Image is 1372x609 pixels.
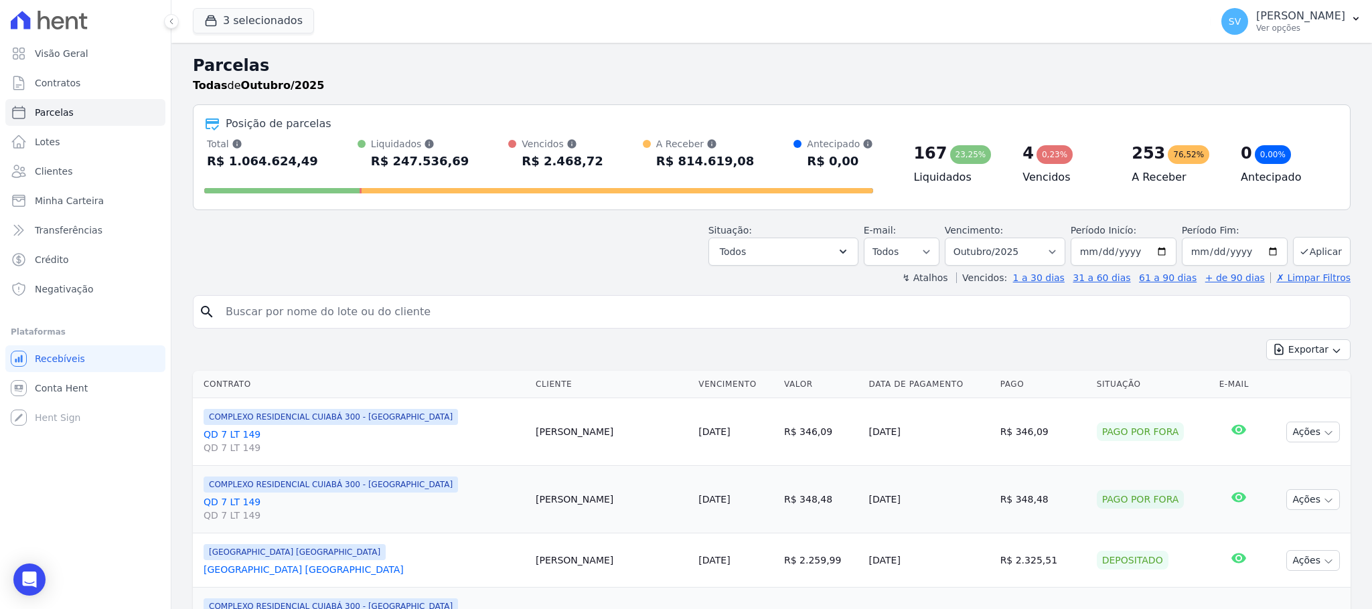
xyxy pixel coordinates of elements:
a: + de 90 dias [1205,272,1265,283]
span: Transferências [35,224,102,237]
a: Contratos [5,70,165,96]
a: Clientes [5,158,165,185]
span: SV [1229,17,1241,26]
label: Período Inicío: [1071,225,1136,236]
a: Visão Geral [5,40,165,67]
td: R$ 2.325,51 [995,533,1091,588]
td: [DATE] [864,533,995,588]
span: Conta Hent [35,381,88,395]
td: R$ 348,48 [995,466,1091,533]
div: R$ 2.468,72 [522,151,603,172]
button: Ações [1286,422,1340,442]
td: R$ 2.259,99 [779,533,864,588]
label: Vencimento: [945,225,1003,236]
button: Exportar [1266,339,1351,360]
span: Lotes [35,135,60,149]
td: [PERSON_NAME] [530,533,693,588]
div: 76,52% [1168,145,1209,164]
a: QD 7 LT 149QD 7 LT 149 [204,428,525,454]
th: Valor [779,371,864,398]
div: Plataformas [11,324,160,340]
a: Parcelas [5,99,165,126]
h4: A Receber [1132,169,1219,185]
input: Buscar por nome do lote ou do cliente [218,298,1345,325]
div: R$ 247.536,69 [371,151,469,172]
a: 61 a 90 dias [1139,272,1197,283]
a: [DATE] [698,555,730,565]
div: R$ 814.619,08 [656,151,755,172]
div: Depositado [1097,551,1168,570]
label: E-mail: [864,225,897,236]
a: Minha Carteira [5,187,165,214]
th: Vencimento [693,371,779,398]
div: Total [207,137,318,151]
span: Crédito [35,253,69,266]
span: QD 7 LT 149 [204,441,525,454]
label: Situação: [708,225,752,236]
span: QD 7 LT 149 [204,509,525,522]
a: [DATE] [698,426,730,437]
th: Pago [995,371,1091,398]
div: Open Intercom Messenger [13,563,46,596]
span: COMPLEXO RESIDENCIAL CUIABÁ 300 - [GEOGRAPHIC_DATA] [204,476,458,493]
td: [DATE] [864,466,995,533]
th: Contrato [193,371,530,398]
h4: Vencidos [1022,169,1110,185]
div: 253 [1132,143,1165,164]
span: COMPLEXO RESIDENCIAL CUIABÁ 300 - [GEOGRAPHIC_DATA] [204,409,458,425]
div: A Receber [656,137,755,151]
div: 0 [1241,143,1252,164]
a: QD 7 LT 149QD 7 LT 149 [204,495,525,522]
th: E-mail [1214,371,1264,398]
label: Vencidos: [956,272,1007,283]
div: Vencidos [522,137,603,151]
div: R$ 0,00 [807,151,873,172]
a: Transferências [5,217,165,244]
div: R$ 1.064.624,49 [207,151,318,172]
td: R$ 346,09 [779,398,864,466]
td: [PERSON_NAME] [530,466,693,533]
label: Período Fim: [1182,224,1288,238]
span: Visão Geral [35,47,88,60]
div: 0,23% [1037,145,1073,164]
span: Contratos [35,76,80,90]
div: Liquidados [371,137,469,151]
div: 167 [913,143,947,164]
i: search [199,304,215,320]
div: 0,00% [1255,145,1291,164]
label: ↯ Atalhos [902,272,947,283]
p: de [193,78,324,94]
button: 3 selecionados [193,8,314,33]
a: Crédito [5,246,165,273]
td: R$ 348,48 [779,466,864,533]
a: Lotes [5,128,165,155]
button: Todos [708,238,858,266]
button: Aplicar [1293,237,1351,266]
span: Todos [720,244,746,260]
a: 1 a 30 dias [1013,272,1065,283]
div: Posição de parcelas [226,116,331,132]
span: Recebíveis [35,352,85,365]
strong: Todas [193,79,228,92]
a: Recebíveis [5,345,165,372]
a: 31 a 60 dias [1073,272,1130,283]
td: [DATE] [864,398,995,466]
div: Pago por fora [1097,490,1185,509]
a: Negativação [5,276,165,302]
td: R$ 346,09 [995,398,1091,466]
div: Antecipado [807,137,873,151]
div: 23,25% [950,145,992,164]
a: ✗ Limpar Filtros [1270,272,1351,283]
p: [PERSON_NAME] [1256,9,1345,23]
span: [GEOGRAPHIC_DATA] [GEOGRAPHIC_DATA] [204,544,386,560]
a: [DATE] [698,494,730,505]
span: Minha Carteira [35,194,104,207]
th: Cliente [530,371,693,398]
th: Data de Pagamento [864,371,995,398]
div: 4 [1022,143,1034,164]
p: Ver opções [1256,23,1345,33]
button: Ações [1286,550,1340,571]
span: Parcelas [35,106,74,119]
strong: Outubro/2025 [241,79,325,92]
span: Negativação [35,282,94,296]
